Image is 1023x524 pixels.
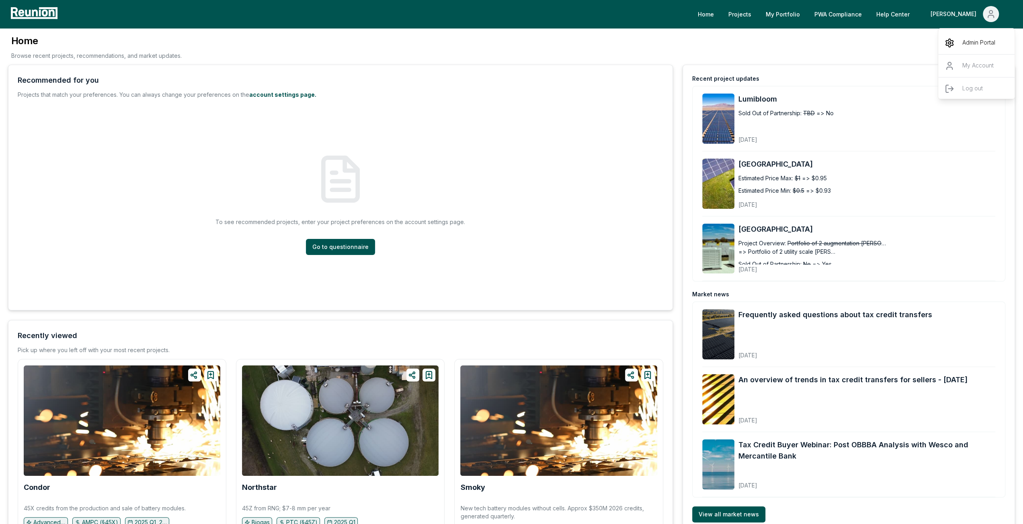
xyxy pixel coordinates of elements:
img: An overview of trends in tax credit transfers for sellers - September 2025 [702,374,734,424]
a: Lumibloom [738,94,995,105]
a: Go to questionnaire [306,239,375,255]
div: Pick up where you left off with your most recent projects. [18,346,170,354]
span: => No [816,109,834,117]
span: => $0.95 [802,174,827,182]
p: New tech battery modules without cells. Approx $350M 2026 credits, generated quarterly. [460,504,657,520]
p: Admin Portal [962,38,995,48]
a: Smoky [460,483,485,491]
img: Frequently asked questions about tax credit transfers [702,309,734,359]
a: Admin Portal [938,32,1015,54]
a: Tax Credit Buyer Webinar: Post OBBBA Analysis with Wesco and Mercantile Bank [738,439,995,462]
span: => $0.93 [806,186,831,195]
div: Market news [692,290,729,298]
a: [GEOGRAPHIC_DATA] [738,224,995,235]
div: [DATE] [738,345,932,359]
div: Estimated Price Max: [738,174,793,182]
div: [PERSON_NAME] [931,6,980,22]
p: Log out [962,84,983,94]
img: Northstar [242,365,439,476]
nav: Main [691,6,1015,22]
img: Tax Credit Buyer Webinar: Post OBBBA Analysis with Wesco and Mercantile Bank [702,439,734,489]
span: Portfolio of 2 augmentation [PERSON_NAME] projects [787,239,888,247]
div: [DATE] [738,130,869,144]
span: Projects that match your preferences. You can always change your preferences on the [18,91,249,98]
p: Browse recent projects, recommendations, and market updates. [11,51,182,60]
p: To see recommended projects, enter your project preferences on the account settings page. [215,218,465,226]
b: Condor [24,483,50,491]
div: [DATE] [738,475,995,489]
img: Condor [24,365,220,476]
span: TBD [803,109,815,117]
a: Projects [722,6,758,22]
a: An overview of trends in tax credit transfers for sellers - [DATE] [738,374,968,385]
img: Shady Grove [702,159,734,209]
a: account settings page. [249,91,316,98]
p: 45Z from RNG; $7-8 mm per year [242,504,330,512]
a: PWA Compliance [808,6,868,22]
div: Recently viewed [18,330,77,341]
p: 45X credits from the production and sale of battery modules. [24,504,186,512]
div: Recommended for you [18,75,99,86]
span: $1 [795,174,800,182]
div: Recent project updates [692,75,759,83]
div: [PERSON_NAME] [938,32,1015,103]
div: Project Overview: [738,239,786,247]
img: Solar Ridge [702,224,734,274]
div: Estimated Price Min: [738,186,791,195]
button: [PERSON_NAME] [924,6,1005,22]
p: My Account [962,61,994,71]
h3: Home [11,35,182,47]
a: Northstar [242,483,277,491]
b: Smoky [460,483,485,491]
a: Home [691,6,720,22]
div: [DATE] [738,410,968,424]
img: Smoky [460,365,657,476]
img: Lumibloom [702,94,734,144]
a: Frequently asked questions about tax credit transfers [738,309,932,320]
span: $0.5 [793,186,804,195]
a: My Portfolio [759,6,806,22]
a: [GEOGRAPHIC_DATA] [738,159,995,170]
div: [DATE] [738,259,869,273]
div: [DATE] [738,195,869,209]
a: Condor [24,483,50,491]
a: Help Center [870,6,916,22]
span: => Portfolio of 2 utility scale [PERSON_NAME] projects [738,247,839,256]
a: View all market news [692,506,765,522]
b: Northstar [242,483,277,491]
div: Sold Out of Partnership: [738,109,802,117]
